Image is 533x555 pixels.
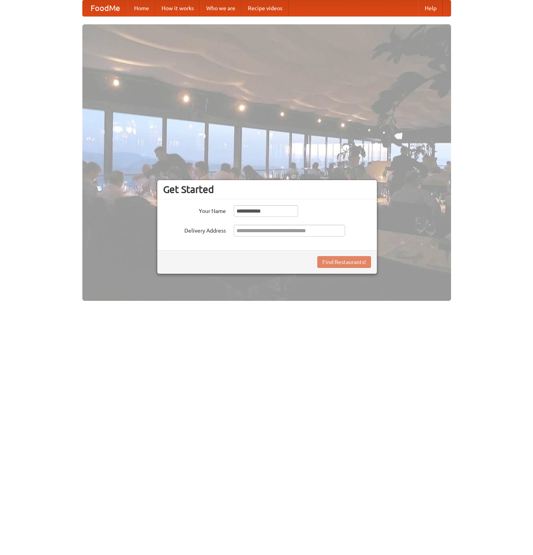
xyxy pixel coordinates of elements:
[200,0,242,16] a: Who we are
[155,0,200,16] a: How it works
[163,225,226,235] label: Delivery Address
[83,0,128,16] a: FoodMe
[317,256,371,268] button: Find Restaurants!
[418,0,443,16] a: Help
[242,0,289,16] a: Recipe videos
[163,205,226,215] label: Your Name
[163,184,371,195] h3: Get Started
[128,0,155,16] a: Home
